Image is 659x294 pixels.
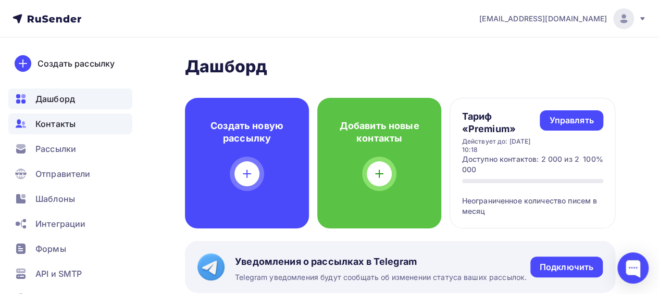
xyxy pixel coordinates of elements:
h4: Добавить новые контакты [334,120,425,145]
span: [EMAIL_ADDRESS][DOMAIN_NAME] [479,14,607,24]
div: Действует до: [DATE] 10:18 [462,137,540,154]
a: Контакты [8,113,132,134]
h2: Дашборд [185,56,615,77]
div: Неограниченное количество писем в месяц [462,183,603,216]
span: Отправители [35,168,91,180]
span: Интеграции [35,218,85,230]
h4: Создать новую рассылку [202,120,292,145]
div: Подключить [540,261,593,273]
div: 100% [583,154,603,175]
a: Отправители [8,163,132,184]
a: Шаблоны [8,188,132,209]
a: Рассылки [8,138,132,159]
div: Доступно контактов: 2 000 из 2 000 [462,154,583,175]
div: Управлять [549,114,593,126]
div: Создать рассылку [38,57,115,70]
h4: Тариф «Premium» [462,110,540,135]
span: Telegram уведомления будут сообщать об изменении статуса ваших рассылок. [235,272,527,283]
span: Дашборд [35,93,75,105]
span: Формы [35,242,66,255]
span: Уведомления о рассылках в Telegram [235,255,527,268]
span: Контакты [35,118,76,130]
span: API и SMTP [35,267,82,280]
a: Формы [8,238,132,259]
a: Дашборд [8,88,132,109]
a: [EMAIL_ADDRESS][DOMAIN_NAME] [479,8,646,29]
span: Шаблоны [35,193,75,205]
span: Рассылки [35,143,76,155]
